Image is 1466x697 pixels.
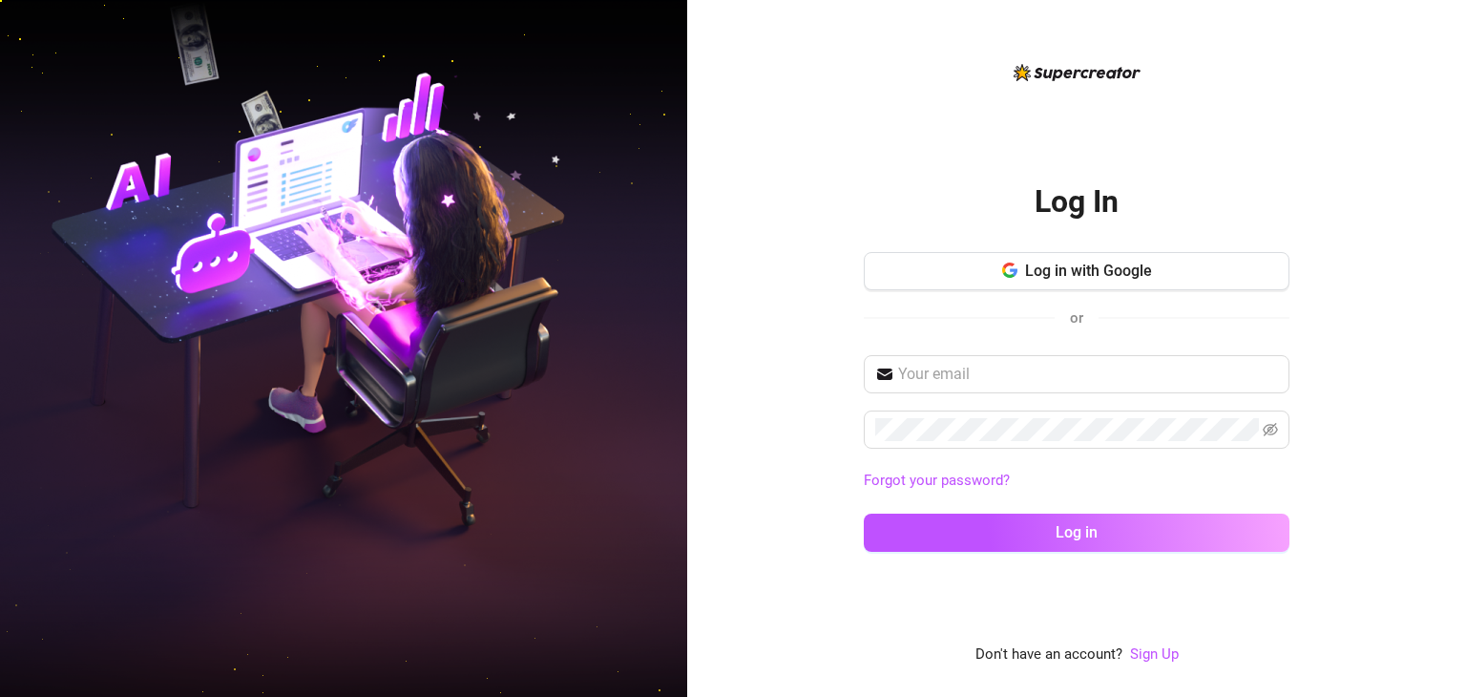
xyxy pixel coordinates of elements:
span: Log in with Google [1025,262,1152,280]
span: eye-invisible [1263,422,1278,437]
a: Forgot your password? [864,470,1289,493]
a: Forgot your password? [864,472,1010,489]
h2: Log In [1035,182,1119,222]
button: Log in [864,514,1289,552]
input: Your email [898,363,1278,386]
a: Sign Up [1130,644,1179,666]
span: Don't have an account? [975,644,1122,666]
button: Log in with Google [864,252,1289,290]
img: logo-BBDzfeDw.svg [1014,64,1141,81]
span: Log in [1056,523,1098,541]
span: or [1070,309,1083,327]
a: Sign Up [1130,645,1179,663]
